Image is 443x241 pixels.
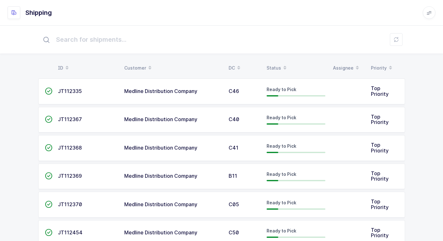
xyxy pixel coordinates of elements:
span: Ready to Pick [267,200,296,205]
span: Top Priority [371,142,389,154]
span: Medline Distribution Company [124,88,197,94]
div: ID [58,63,117,73]
span: Top Priority [371,170,389,182]
div: Assignee [333,63,363,73]
span: JT112369 [58,173,82,179]
div: Status [267,63,325,73]
span: JT112367 [58,116,82,122]
span: Ready to Pick [267,228,296,233]
span: Top Priority [371,85,389,97]
span: Medline Distribution Company [124,116,197,122]
div: Priority [371,63,401,73]
span: Medline Distribution Company [124,201,197,207]
span: JT112368 [58,145,82,151]
div: Customer [124,63,221,73]
span: B11 [229,173,237,179]
span:  [45,173,52,179]
span: C41 [229,145,238,151]
span: C50 [229,229,239,236]
span: Top Priority [371,198,389,210]
span: Ready to Pick [267,87,296,92]
span:  [45,88,52,94]
h1: Shipping [25,8,52,18]
span:  [45,116,52,122]
span: Medline Distribution Company [124,145,197,151]
span: C40 [229,116,239,122]
span: Ready to Pick [267,143,296,149]
span: JT112370 [58,201,82,207]
span:  [45,229,52,236]
span: C46 [229,88,239,94]
span: Top Priority [371,114,389,126]
span: JT112335 [58,88,82,94]
div: DC [229,63,259,73]
span: Top Priority [371,227,389,239]
span: JT112454 [58,229,83,236]
span: Ready to Pick [267,115,296,120]
span: C05 [229,201,239,207]
span: Ready to Pick [267,171,296,177]
span:  [45,201,52,207]
span: Medline Distribution Company [124,229,197,236]
span:  [45,145,52,151]
input: Search for shipments... [38,29,405,50]
span: Medline Distribution Company [124,173,197,179]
